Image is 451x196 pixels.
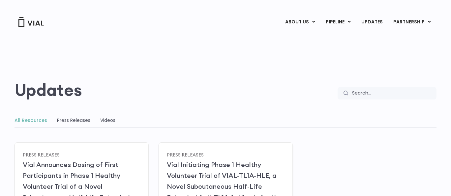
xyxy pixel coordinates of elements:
[18,17,44,27] img: Vial Logo
[15,117,47,124] a: All Resources
[167,152,204,157] a: Press Releases
[57,117,90,124] a: Press Releases
[388,16,436,28] a: PARTNERSHIPMenu Toggle
[280,16,320,28] a: ABOUT USMenu Toggle
[348,87,436,99] input: Search...
[15,80,82,99] h2: Updates
[356,16,388,28] a: UPDATES
[320,16,356,28] a: PIPELINEMenu Toggle
[23,152,60,157] a: Press Releases
[100,117,115,124] a: Videos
